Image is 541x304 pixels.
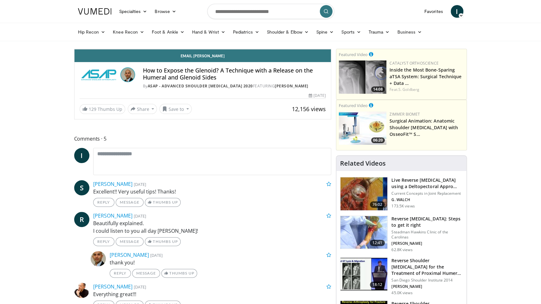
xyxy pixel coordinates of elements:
span: 06:20 [371,137,385,143]
a: [PERSON_NAME] [93,180,132,187]
small: [DATE] [134,213,146,219]
h3: Reverse [MEDICAL_DATA]: Steps to get it right [391,216,463,228]
h3: Reverse Shoulder [MEDICAL_DATA] for the Treatment of Proximal Humeral … [391,257,463,276]
a: I [451,5,463,18]
a: R [74,212,89,227]
p: Current Concepts in Joint Replacement [391,191,463,196]
a: ASAP - Advanced Shoulder [MEDICAL_DATA] 2020 [148,83,253,89]
a: Business [393,26,426,38]
a: Pediatrics [229,26,263,38]
h4: Related Videos [340,160,386,167]
img: Avatar [91,251,106,266]
a: 18:12 Reverse Shoulder [MEDICAL_DATA] for the Treatment of Proximal Humeral … San Diego Shoulder ... [340,257,463,295]
div: Feat. [390,87,464,92]
input: Search topics, interventions [207,4,334,19]
p: Everything great!!! [93,290,332,298]
a: Specialties [115,5,151,18]
a: Foot & Ankle [148,26,188,38]
a: Reply [93,237,114,246]
a: 06:20 [339,111,386,145]
span: 14:08 [371,86,385,92]
a: [PERSON_NAME] [110,251,149,258]
button: Share [128,104,157,114]
span: Comments 5 [74,135,332,143]
small: Featured Video [339,103,368,108]
div: [DATE] [309,93,326,98]
p: 173.5K views [391,204,415,209]
button: Save to [159,104,192,114]
a: Hip Recon [74,26,109,38]
p: thank you! [110,259,332,266]
img: 684033_3.png.150x105_q85_crop-smart_upscale.jpg [340,177,387,210]
a: 129 Thumbs Up [80,104,125,114]
p: G. WALCH [391,197,463,202]
img: 326034_0000_1.png.150x105_q85_crop-smart_upscale.jpg [340,216,387,249]
a: Thumbs Up [161,269,197,278]
a: Catalyst OrthoScience [390,60,439,66]
a: S [74,180,89,195]
a: Email [PERSON_NAME] [74,49,331,62]
img: 9f15458b-d013-4cfd-976d-a83a3859932f.150x105_q85_crop-smart_upscale.jpg [339,60,386,94]
a: 14:08 [339,60,386,94]
a: Reply [93,198,114,207]
a: Zimmer Biomet [390,111,420,117]
img: Avatar [120,67,135,82]
a: Message [132,269,160,278]
small: Featured Video [339,52,368,57]
img: 84e7f812-2061-4fff-86f6-cdff29f66ef4.150x105_q85_crop-smart_upscale.jpg [339,111,386,145]
p: [PERSON_NAME] [391,284,463,289]
p: San Diego Shoulder Institute 2014 [391,278,463,283]
a: 76:02 Live Reverse [MEDICAL_DATA] using a Deltopectoral Appro… Current Concepts in Joint Replacem... [340,177,463,211]
span: 129 [89,106,96,112]
a: Message [116,237,144,246]
h4: How to Expose the Glenoid? A Technique with a Release on the Humeral and Glenoid Sides [143,67,326,81]
a: Knee Recon [109,26,148,38]
a: Hand & Wrist [188,26,229,38]
a: 12:41 Reverse [MEDICAL_DATA]: Steps to get it right Steadman Hawkins Clinic of the Carolinas [PER... [340,216,463,252]
a: I [74,148,89,163]
a: Thumbs Up [145,198,181,207]
p: 45.0K views [391,290,412,295]
span: 12:41 [370,240,385,246]
p: [PERSON_NAME] [391,241,463,246]
a: Thumbs Up [145,237,181,246]
img: ASAP - Advanced Shoulder ArthroPlasty 2020 [80,67,118,82]
a: Sports [338,26,365,38]
p: 62.8K views [391,247,412,252]
a: Trauma [365,26,394,38]
a: Surgical Animation: Anatomic Shoulder [MEDICAL_DATA] with OsseoFit™ S… [390,118,458,137]
a: Favorites [421,5,447,18]
img: Q2xRg7exoPLTwO8X4xMDoxOjA4MTsiGN.150x105_q85_crop-smart_upscale.jpg [340,258,387,291]
small: [DATE] [134,284,146,290]
p: Beautifully explained. I could listen to you all day [PERSON_NAME]! [93,219,332,235]
span: 18:12 [370,282,385,288]
p: Excellent!! Very useful tips! Thanks! [93,188,332,195]
a: [PERSON_NAME] [275,83,308,89]
a: Reply [110,269,131,278]
img: Avatar [74,283,89,298]
p: Steadman Hawkins Clinic of the Carolinas [391,230,463,240]
a: S. Goldberg [398,87,419,92]
h3: Live Reverse [MEDICAL_DATA] using a Deltopectoral Appro… [391,177,463,190]
img: VuMedi Logo [78,8,112,15]
a: Message [116,198,144,207]
span: 12,156 views [292,105,326,113]
a: Spine [312,26,338,38]
a: Shoulder & Elbow [263,26,312,38]
div: By FEATURING [143,83,326,89]
span: 76:02 [370,201,385,208]
small: [DATE] [134,181,146,187]
a: [PERSON_NAME] [93,212,132,219]
a: Inside the Most Bone-Sparing aTSA System: Surgical Technique + Data … [390,67,461,86]
small: [DATE] [150,252,163,258]
a: [PERSON_NAME] [93,283,132,290]
a: Browse [151,5,180,18]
